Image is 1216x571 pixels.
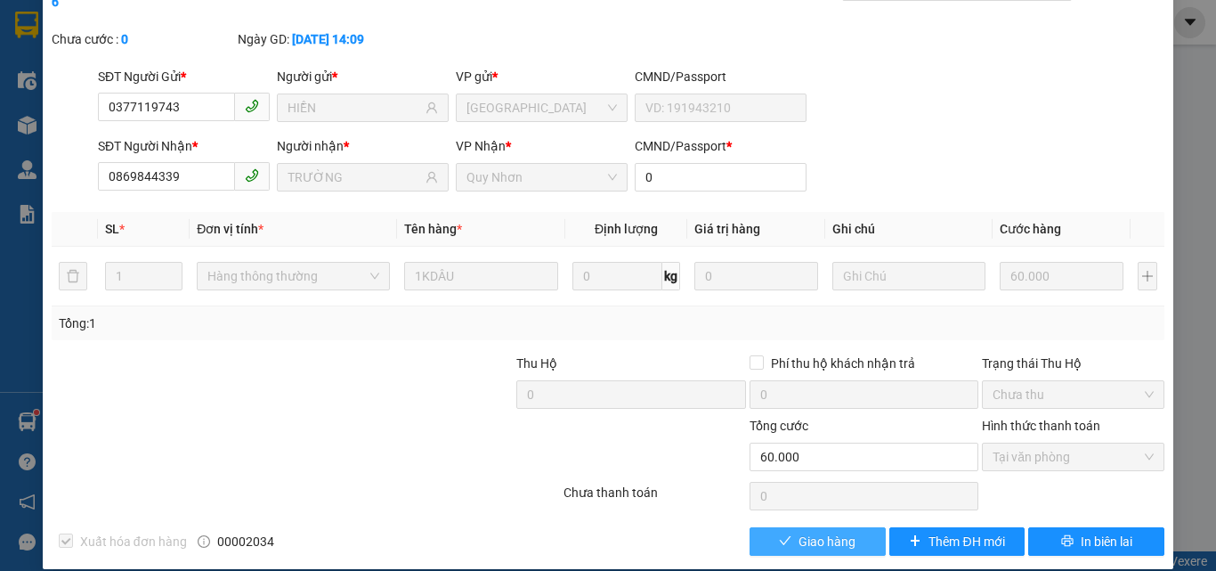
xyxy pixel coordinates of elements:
div: SĐT Người Nhận [98,136,270,156]
span: Tại văn phòng [993,444,1154,470]
div: Trạng thái Thu Hộ [982,354,1164,373]
span: plus [909,534,921,549]
div: CMND/Passport [635,67,807,86]
input: Tên người nhận [288,167,422,187]
div: CMND/Passport [635,136,807,156]
span: kg [662,262,680,290]
input: 0 [694,262,817,290]
span: Chưa thu [993,381,1154,408]
input: Ghi Chú [832,262,986,290]
button: plus [1138,262,1158,290]
span: Hàng thông thường [207,263,379,290]
b: [DATE] 14:09 [292,32,364,46]
div: VP gửi [456,67,628,86]
span: Tổng cước [750,419,808,433]
span: Định lượng [595,222,658,236]
span: Đơn vị tính [197,222,263,236]
th: Ghi chú [825,212,993,247]
span: printer [1061,534,1074,549]
span: Đà Lạt [466,94,617,121]
span: In biên lai [1081,532,1132,551]
b: 0 [121,32,128,46]
span: Tên hàng [404,222,462,236]
div: Tổng: 1 [59,314,471,333]
span: Xuất hóa đơn hàng [73,532,194,551]
span: VP Nhận [456,139,506,153]
input: 0 [1000,262,1123,290]
input: VD: 191943210 [635,94,807,122]
span: phone [245,168,259,183]
button: plusThêm ĐH mới [889,527,1025,556]
div: Người gửi [277,67,449,86]
div: Chưa cước : [52,29,234,49]
span: Giao hàng [799,532,855,551]
span: user [426,102,438,114]
div: Chưa thanh toán [562,483,748,514]
span: Quy Nhơn [466,164,617,191]
span: Cước hàng [1000,222,1061,236]
span: Thu Hộ [516,356,557,371]
span: 00002034 [217,532,274,551]
button: delete [59,262,87,290]
div: SĐT Người Gửi [98,67,270,86]
span: check [779,534,791,549]
div: Người nhận [277,136,449,156]
input: Tên người gửi [288,98,422,118]
span: info-circle [198,535,210,548]
div: Ngày GD: [238,29,420,49]
span: Giá trị hàng [694,222,760,236]
span: user [426,171,438,184]
button: printerIn biên lai [1028,527,1164,556]
span: phone [245,99,259,113]
span: SL [105,222,119,236]
input: VD: Bàn, Ghế [404,262,558,290]
label: Hình thức thanh toán [982,419,1100,433]
span: Phí thu hộ khách nhận trả [764,354,922,373]
span: Thêm ĐH mới [928,532,1004,551]
button: checkGiao hàng [750,527,886,556]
